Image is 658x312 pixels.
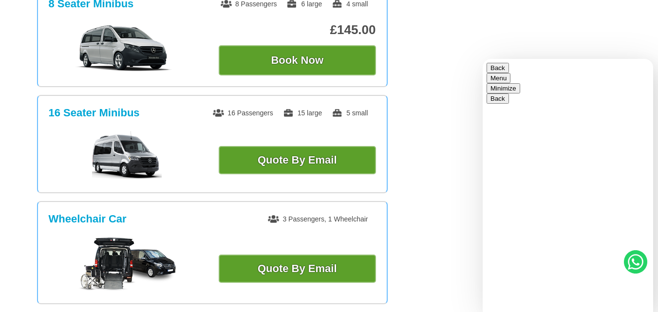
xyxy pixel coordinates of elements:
h3: 16 Seater Minibus [49,107,140,119]
button: Book Now [219,45,376,75]
iframe: chat widget [483,59,653,312]
img: 16 Seater Minibus [92,131,162,180]
span: 3 Passengers, 1 Wheelchair [268,215,368,223]
img: 8 Seater Minibus [54,24,200,73]
span: 16 Passengers [213,109,273,117]
img: Wheelchair Car [78,238,176,291]
h3: Wheelchair Car [49,213,127,225]
span: 5 small [332,109,368,117]
a: Quote By Email [219,255,376,283]
p: £145.00 [219,22,376,37]
a: Quote By Email [219,146,376,174]
span: 15 large [283,109,322,117]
